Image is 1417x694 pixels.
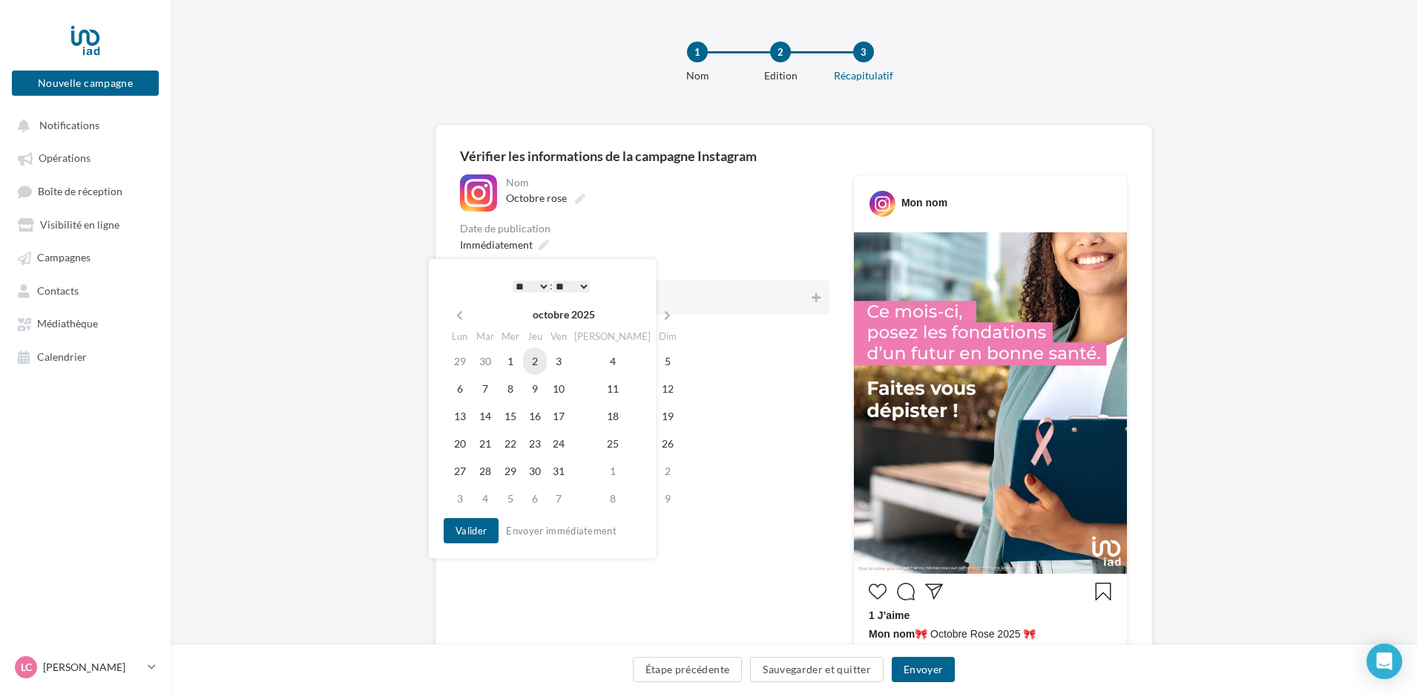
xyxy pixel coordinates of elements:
[506,177,826,188] div: Nom
[498,430,523,457] td: 22
[571,457,654,485] td: 1
[473,326,498,347] th: Mar
[650,68,745,83] div: Nom
[12,71,159,96] button: Nouvelle campagne
[506,191,567,204] span: Octobre rose
[816,68,911,83] div: Récapitulatif
[925,583,943,600] svg: Partager la publication
[654,402,680,430] td: 19
[654,347,680,375] td: 5
[37,252,91,264] span: Campagnes
[733,68,828,83] div: Edition
[38,185,122,197] span: Boîte de réception
[37,318,98,330] span: Médiathèque
[571,430,654,457] td: 25
[447,402,473,430] td: 13
[687,42,708,62] div: 1
[498,375,523,402] td: 8
[547,375,571,402] td: 10
[897,583,915,600] svg: Commenter
[9,177,162,205] a: Boîte de réception
[523,457,547,485] td: 30
[21,660,32,675] span: LC
[460,149,1128,163] div: Vérifier les informations de la campagne Instagram
[571,375,654,402] td: 11
[869,628,915,640] span: Mon nom
[9,211,162,238] a: Visibilité en ligne
[633,657,743,682] button: Étape précédente
[571,347,654,375] td: 4
[444,518,499,543] button: Valider
[547,457,571,485] td: 31
[498,347,523,375] td: 1
[500,522,622,540] button: Envoyer immédiatement
[901,195,947,210] div: Mon nom
[9,310,162,336] a: Médiathèque
[750,657,884,682] button: Sauvegarder et quitter
[447,485,473,512] td: 3
[473,304,654,326] th: octobre 2025
[571,402,654,430] td: 18
[37,284,79,297] span: Contacts
[523,347,547,375] td: 2
[654,457,680,485] td: 2
[892,657,955,682] button: Envoyer
[498,326,523,347] th: Mer
[9,144,162,171] a: Opérations
[473,430,498,457] td: 21
[498,402,523,430] td: 15
[43,660,142,675] p: [PERSON_NAME]
[476,275,626,297] div: :
[869,608,1112,626] div: 1 J’aime
[12,653,159,681] a: LC [PERSON_NAME]
[523,326,547,347] th: Jeu
[547,326,571,347] th: Ven
[547,485,571,512] td: 7
[473,402,498,430] td: 14
[9,343,162,370] a: Calendrier
[654,430,680,457] td: 26
[39,152,91,165] span: Opérations
[447,430,473,457] td: 20
[523,402,547,430] td: 16
[40,218,119,231] span: Visibilité en ligne
[547,402,571,430] td: 17
[473,485,498,512] td: 4
[460,223,829,234] div: Date de publication
[654,485,680,512] td: 9
[770,42,791,62] div: 2
[523,430,547,457] td: 23
[547,347,571,375] td: 3
[1094,583,1112,600] svg: Enregistrer
[37,350,87,363] span: Calendrier
[523,375,547,402] td: 9
[523,485,547,512] td: 6
[9,277,162,304] a: Contacts
[571,485,654,512] td: 8
[447,326,473,347] th: Lun
[9,111,156,138] button: Notifications
[447,457,473,485] td: 27
[498,485,523,512] td: 5
[39,119,99,131] span: Notifications
[571,326,654,347] th: [PERSON_NAME]
[473,375,498,402] td: 7
[473,457,498,485] td: 28
[473,347,498,375] td: 30
[9,243,162,270] a: Campagnes
[460,238,533,251] span: Immédiatement
[1367,644,1402,679] div: Open Intercom Messenger
[853,42,874,62] div: 3
[447,347,473,375] td: 29
[547,430,571,457] td: 24
[654,326,680,347] th: Dim
[654,375,680,402] td: 12
[447,375,473,402] td: 6
[498,457,523,485] td: 29
[869,583,887,600] svg: J’aime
